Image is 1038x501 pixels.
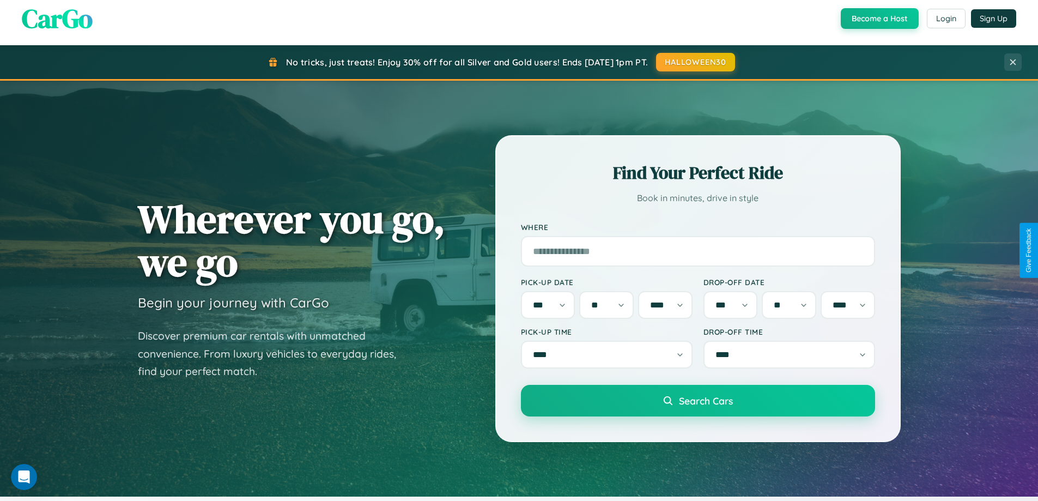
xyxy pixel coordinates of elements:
button: Search Cars [521,385,875,417]
label: Where [521,222,875,232]
h3: Begin your journey with CarGo [138,294,329,311]
span: Search Cars [679,395,733,407]
p: Book in minutes, drive in style [521,190,875,206]
label: Drop-off Date [703,277,875,287]
label: Pick-up Time [521,327,693,336]
p: Discover premium car rentals with unmatched convenience. From luxury vehicles to everyday rides, ... [138,327,410,381]
label: Pick-up Date [521,277,693,287]
label: Drop-off Time [703,327,875,336]
iframe: Intercom live chat [11,464,37,490]
span: No tricks, just treats! Enjoy 30% off for all Silver and Gold users! Ends [DATE] 1pm PT. [286,57,648,68]
button: HALLOWEEN30 [656,53,735,71]
h2: Find Your Perfect Ride [521,161,875,185]
div: Give Feedback [1025,228,1033,273]
button: Become a Host [841,8,919,29]
button: Sign Up [971,9,1016,28]
h1: Wherever you go, we go [138,197,445,283]
button: Login [927,9,966,28]
span: CarGo [22,1,93,37]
